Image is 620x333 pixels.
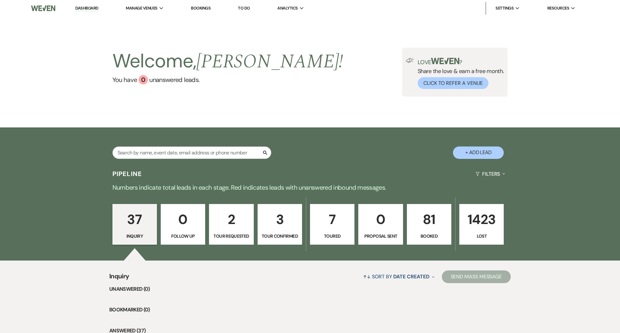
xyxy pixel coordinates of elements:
[442,270,511,283] button: Send Mass Message
[414,58,504,89] div: Share the love & earn a free month.
[191,5,211,11] a: Bookings
[109,271,129,285] span: Inquiry
[161,204,205,245] a: 0Follow Up
[418,58,504,65] p: Love ?
[473,166,508,182] button: Filters
[361,268,437,285] button: Sort By Date Created
[314,209,350,230] p: 7
[112,204,157,245] a: 37Inquiry
[213,209,249,230] p: 2
[406,58,414,63] img: loud-speaker-illustration.svg
[81,182,539,193] p: Numbers indicate total leads in each stage. Red indicates leads with unanswered inbound messages.
[126,5,157,11] span: Manage Venues
[109,285,511,293] li: Unanswered (0)
[75,5,98,11] a: Dashboard
[459,204,504,245] a: 1423Lost
[463,233,500,240] p: Lost
[363,273,371,280] span: ↑↓
[310,204,354,245] a: 7Toured
[112,48,343,75] h2: Welcome,
[277,5,298,11] span: Analytics
[117,209,153,230] p: 37
[453,146,504,159] button: + Add Lead
[31,2,56,15] img: Weven Logo
[495,5,514,11] span: Settings
[411,233,447,240] p: Booked
[138,75,148,85] div: 0
[547,5,569,11] span: Resources
[358,204,403,245] a: 0Proposal Sent
[112,75,343,85] a: You have 0 unanswered leads.
[411,209,447,230] p: 81
[112,146,271,159] input: Search by name, event date, email address or phone number
[109,306,511,314] li: Bookmarked (0)
[314,233,350,240] p: Toured
[213,233,249,240] p: Tour Requested
[362,233,399,240] p: Proposal Sent
[262,233,298,240] p: Tour Confirmed
[238,5,250,11] a: To Do
[407,204,451,245] a: 81Booked
[362,209,399,230] p: 0
[209,204,253,245] a: 2Tour Requested
[418,77,489,89] button: Click to Refer a Venue
[262,209,298,230] p: 3
[393,273,429,280] span: Date Created
[196,47,343,76] span: [PERSON_NAME] !
[117,233,153,240] p: Inquiry
[165,233,201,240] p: Follow Up
[165,209,201,230] p: 0
[431,58,459,64] img: weven-logo-green.svg
[463,209,500,230] p: 1423
[258,204,302,245] a: 3Tour Confirmed
[112,169,142,178] h3: Pipeline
